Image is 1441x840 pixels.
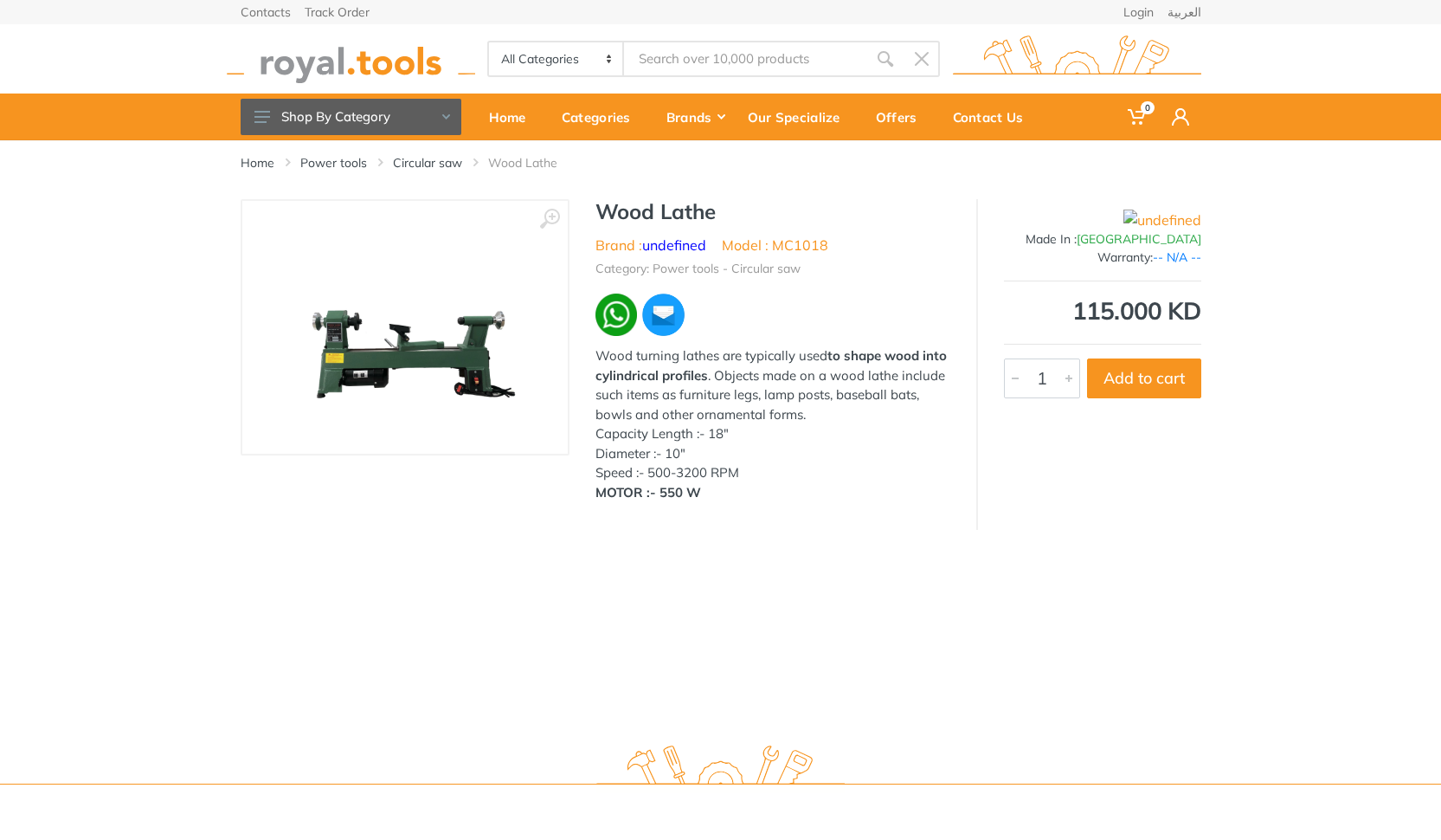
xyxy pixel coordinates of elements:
b: MOTOR :- 550 W [595,484,701,501]
li: Category: Power tools - Circular saw [595,260,801,278]
div: Offers [864,99,941,135]
a: Power tools [300,154,367,171]
div: Contact Us [941,99,1047,135]
img: undefined [1123,210,1201,230]
li: Brand : [595,235,706,255]
a: Circular saw [393,154,462,171]
div: 115.000 KD [1004,299,1201,323]
div: Brands [654,99,736,135]
nav: breadcrumb [241,154,1201,171]
button: Shop By Category [241,99,461,135]
a: Our Specialize [736,94,864,140]
a: Categories [550,94,654,140]
div: Warranty: [1004,249,1201,267]
a: undefined [642,236,706,254]
a: Home [241,154,274,171]
h1: Wood Lathe [595,199,950,224]
img: wa.webp [595,294,638,336]
img: royal.tools Logo [227,36,475,83]
b: to shape wood into cylindrical profiles [595,347,947,384]
div: Wood turning lathes are typically used . Objects made on a wood lathe include such items as furni... [595,346,950,502]
input: Site search [624,41,866,77]
a: Contacts [241,6,291,18]
img: ma.webp [640,292,686,338]
span: -- N/A -- [1153,249,1201,265]
div: Categories [550,99,654,135]
span: [GEOGRAPHIC_DATA] [1077,231,1201,247]
img: royal.tools Logo [596,746,845,793]
div: Home [477,99,550,135]
a: Track Order [305,6,370,18]
a: 0 [1116,94,1160,140]
div: Our Specialize [736,99,864,135]
li: Wood Lathe [488,154,583,171]
a: Home [477,94,550,140]
img: royal.tools Logo [953,36,1201,83]
div: Made In : [1004,230,1201,249]
select: Category [489,42,625,75]
img: Royal Tools - Wood Lathe [260,218,550,436]
a: العربية [1168,6,1201,18]
a: Login [1123,6,1154,18]
span: 0 [1141,101,1155,114]
button: Add to cart [1087,359,1201,398]
a: Contact Us [941,94,1047,140]
li: Model : MC1018 [722,235,828,255]
a: Offers [864,94,941,140]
